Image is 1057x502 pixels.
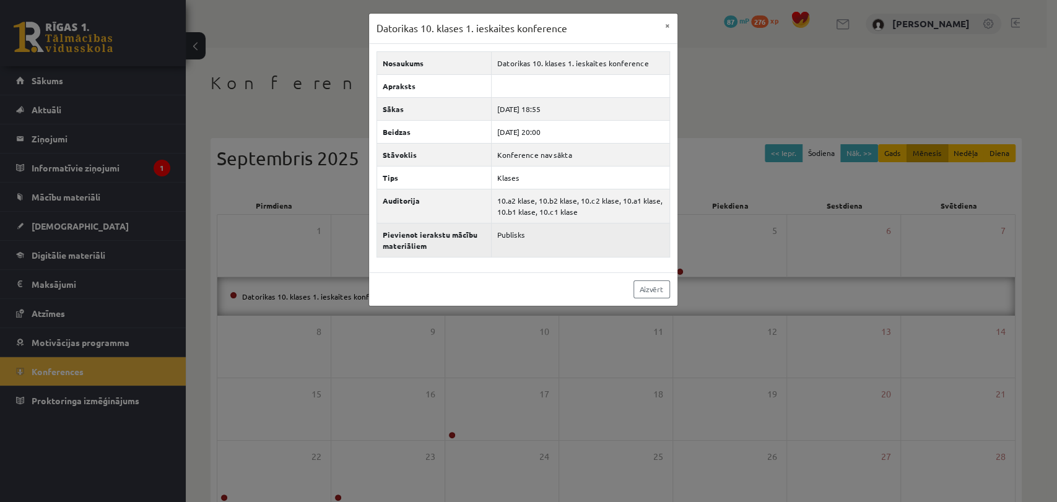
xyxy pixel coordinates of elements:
button: × [658,14,677,37]
td: Publisks [491,223,669,257]
th: Apraksts [377,74,492,97]
th: Sākas [377,97,492,120]
th: Beidzas [377,120,492,143]
td: Datorikas 10. klases 1. ieskaites konference [491,51,669,74]
h3: Datorikas 10. klases 1. ieskaites konference [376,21,567,36]
td: Klases [491,166,669,189]
th: Tips [377,166,492,189]
td: [DATE] 20:00 [491,120,669,143]
td: 10.a2 klase, 10.b2 klase, 10.c2 klase, 10.a1 klase, 10.b1 klase, 10.c1 klase [491,189,669,223]
td: Konference nav sākta [491,143,669,166]
a: Aizvērt [633,280,670,298]
th: Pievienot ierakstu mācību materiāliem [377,223,492,257]
th: Nosaukums [377,51,492,74]
th: Stāvoklis [377,143,492,166]
th: Auditorija [377,189,492,223]
td: [DATE] 18:55 [491,97,669,120]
